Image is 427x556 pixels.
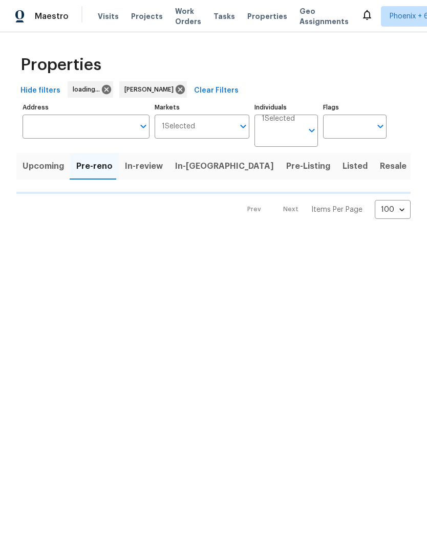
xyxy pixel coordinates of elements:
[162,122,195,131] span: 1 Selected
[35,11,69,21] span: Maestro
[375,196,411,223] div: 100
[125,159,163,173] span: In-review
[286,159,330,173] span: Pre-Listing
[175,6,201,27] span: Work Orders
[68,81,113,98] div: loading...
[311,205,362,215] p: Items Per Page
[262,115,295,123] span: 1 Selected
[76,159,113,173] span: Pre-reno
[155,104,250,110] label: Markets
[20,84,60,97] span: Hide filters
[194,84,239,97] span: Clear Filters
[247,11,287,21] span: Properties
[238,200,411,219] nav: Pagination Navigation
[175,159,274,173] span: In-[GEOGRAPHIC_DATA]
[16,81,65,100] button: Hide filters
[300,6,349,27] span: Geo Assignments
[124,84,178,95] span: [PERSON_NAME]
[20,60,101,70] span: Properties
[23,159,64,173] span: Upcoming
[73,84,104,95] span: loading...
[305,123,319,138] button: Open
[190,81,243,100] button: Clear Filters
[23,104,150,110] label: Address
[214,13,235,20] span: Tasks
[254,104,318,110] label: Individuals
[343,159,368,173] span: Listed
[131,11,163,21] span: Projects
[373,119,388,134] button: Open
[236,119,250,134] button: Open
[119,81,187,98] div: [PERSON_NAME]
[323,104,387,110] label: Flags
[380,159,407,173] span: Resale
[136,119,151,134] button: Open
[98,11,119,21] span: Visits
